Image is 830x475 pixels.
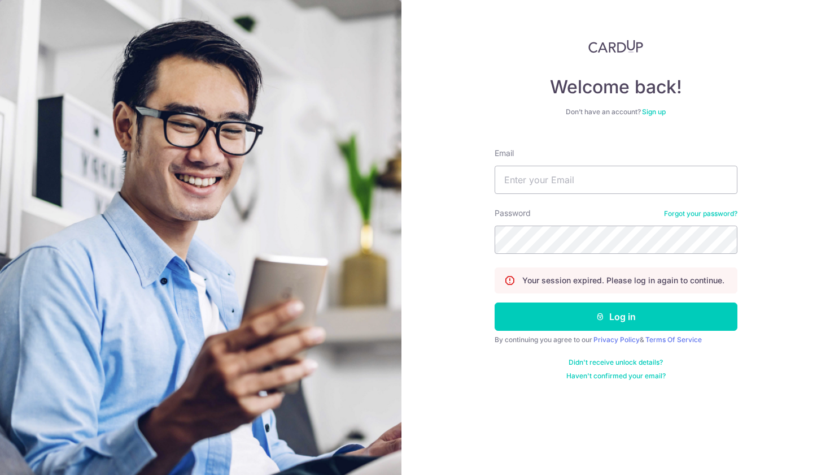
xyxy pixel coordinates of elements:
a: Terms Of Service [645,335,702,344]
label: Email [495,148,514,159]
a: Didn't receive unlock details? [569,358,663,367]
label: Password [495,208,531,219]
a: Privacy Policy [593,335,640,344]
h4: Welcome back! [495,76,737,98]
img: CardUp Logo [588,40,644,53]
a: Sign up [642,107,666,116]
input: Enter your Email [495,166,737,194]
div: Don’t have an account? [495,107,737,116]
a: Haven't confirmed your email? [566,372,666,381]
div: By continuing you agree to our & [495,335,737,344]
p: Your session expired. Please log in again to continue. [522,275,724,286]
button: Log in [495,303,737,331]
a: Forgot your password? [664,209,737,218]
